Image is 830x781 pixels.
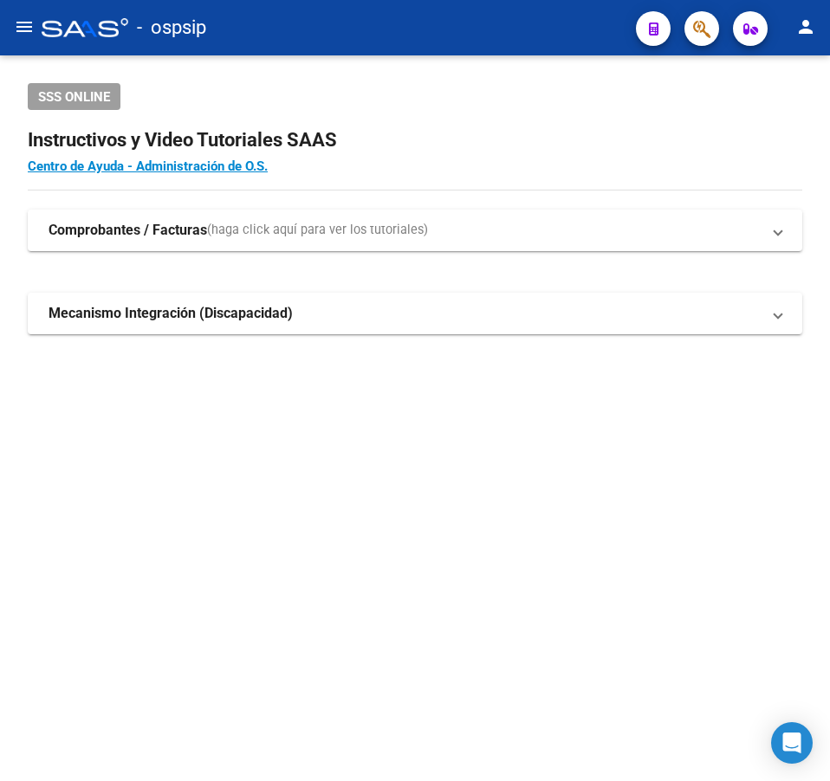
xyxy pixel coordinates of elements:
[137,9,206,47] span: - ospsip
[49,304,293,323] strong: Mecanismo Integración (Discapacidad)
[28,210,802,251] mat-expansion-panel-header: Comprobantes / Facturas(haga click aquí para ver los tutoriales)
[38,89,110,105] span: SSS ONLINE
[28,293,802,334] mat-expansion-panel-header: Mecanismo Integración (Discapacidad)
[207,221,428,240] span: (haga click aquí para ver los tutoriales)
[28,83,120,110] button: SSS ONLINE
[28,124,802,157] h2: Instructivos y Video Tutoriales SAAS
[14,16,35,37] mat-icon: menu
[28,158,268,174] a: Centro de Ayuda - Administración de O.S.
[795,16,816,37] mat-icon: person
[771,722,813,764] div: Open Intercom Messenger
[49,221,207,240] strong: Comprobantes / Facturas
